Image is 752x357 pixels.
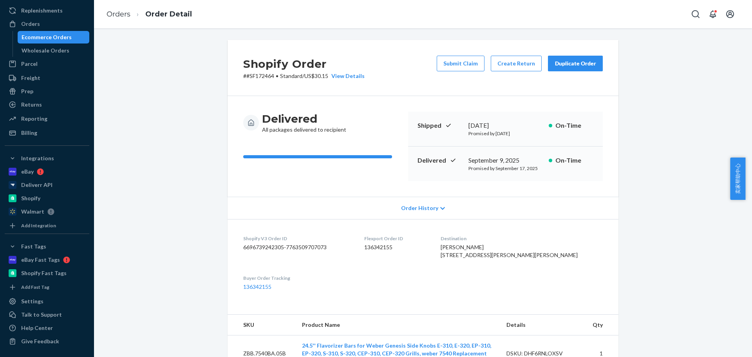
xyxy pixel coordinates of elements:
dt: Buyer Order Tracking [243,275,352,281]
th: Details [500,315,586,335]
span: Standard [280,72,302,79]
span: [PERSON_NAME] [STREET_ADDRESS][PERSON_NAME][PERSON_NAME] [441,244,578,258]
a: Reporting [5,112,89,125]
div: Deliverr API [21,181,52,189]
ol: breadcrumbs [100,3,198,26]
p: On-Time [555,121,593,130]
div: Replenishments [21,7,63,14]
a: Add Fast Tag [5,283,89,292]
div: Parcel [21,60,38,68]
div: Prep [21,87,33,95]
div: September 9, 2025 [468,156,542,165]
div: All packages delivered to recipient [262,112,346,134]
button: 卖家帮助中心 [730,158,745,200]
div: [DATE] [468,121,542,130]
a: Help Center [5,322,89,334]
a: Parcel [5,58,89,70]
a: Billing [5,127,89,139]
button: Open Search Box [688,6,703,22]
a: Settings [5,295,89,308]
p: Promised by September 17, 2025 [468,165,542,172]
p: Promised by [DATE] [468,130,542,137]
button: Open notifications [705,6,721,22]
a: Returns [5,98,89,111]
a: Prep [5,85,89,98]
p: Shipped [418,121,462,130]
button: Submit Claim [437,56,484,71]
div: Add Fast Tag [21,284,49,290]
a: Add Integration [5,221,89,230]
a: Deliverr API [5,179,89,191]
span: Order History [401,204,438,212]
a: eBay [5,165,89,178]
div: Walmart [21,208,44,216]
div: Shopify [21,194,40,202]
a: Orders [107,10,130,18]
a: Walmart [5,205,89,218]
button: Fast Tags [5,240,89,253]
div: Fast Tags [21,243,46,250]
div: Billing [21,129,37,137]
p: On-Time [555,156,593,165]
dt: Shopify V3 Order ID [243,235,352,242]
a: Freight [5,72,89,84]
button: Create Return [491,56,542,71]
dt: Flexport Order ID [364,235,428,242]
div: Give Feedback [21,337,59,345]
button: Integrations [5,152,89,165]
th: Product Name [296,315,500,335]
div: Shopify Fast Tags [21,269,67,277]
a: Wholesale Orders [18,44,90,57]
a: Replenishments [5,4,89,17]
div: eBay Fast Tags [21,256,60,264]
div: Returns [21,101,42,109]
div: Orders [21,20,40,28]
a: Talk to Support [5,308,89,321]
div: Help Center [21,324,53,332]
th: SKU [228,315,296,335]
span: • [276,72,278,79]
a: Orders [5,18,89,30]
a: eBay Fast Tags [5,254,89,266]
button: Give Feedback [5,335,89,348]
div: Reporting [21,115,47,123]
button: Duplicate Order [548,56,603,71]
dt: Destination [441,235,603,242]
div: Add Integration [21,222,56,229]
a: Shopify Fast Tags [5,267,89,279]
button: Open account menu [722,6,738,22]
div: Talk to Support [21,311,62,319]
dd: 6696739242305-7763509707073 [243,243,352,251]
h2: Shopify Order [243,56,365,72]
th: Qty [586,315,618,335]
p: # #SF172464 / US$30.15 [243,72,365,80]
div: eBay [21,168,34,176]
p: Delivered [418,156,462,165]
div: Ecommerce Orders [22,33,72,41]
div: Wholesale Orders [22,47,69,54]
dd: 136342155 [364,243,428,251]
a: Ecommerce Orders [18,31,90,43]
div: Freight [21,74,40,82]
div: Integrations [21,154,54,162]
a: Order Detail [145,10,192,18]
a: 136342155 [243,283,271,290]
a: Shopify [5,192,89,205]
div: Duplicate Order [555,60,596,67]
div: Settings [21,297,43,305]
button: View Details [328,72,365,80]
h3: Delivered [262,112,346,126]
